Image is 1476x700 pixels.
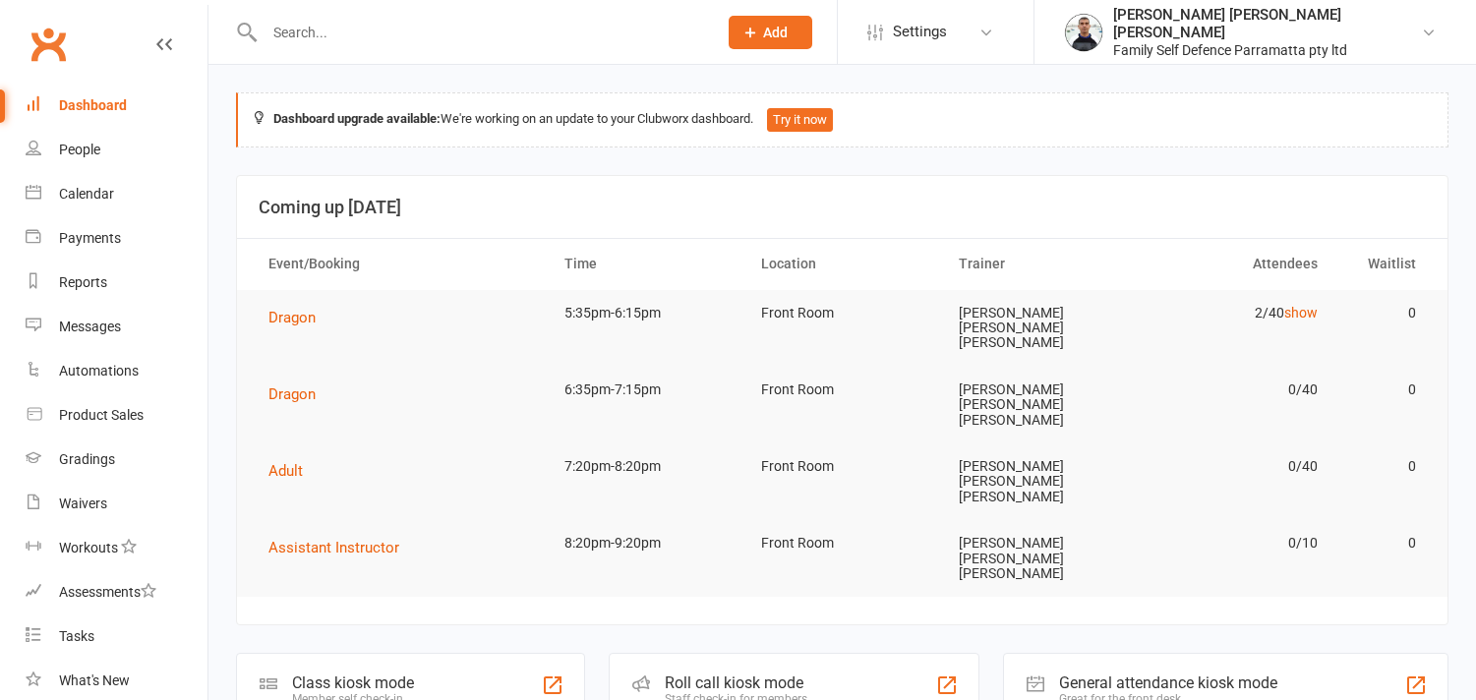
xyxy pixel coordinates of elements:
[273,111,441,126] strong: Dashboard upgrade available:
[1138,290,1335,336] td: 2/40
[743,520,941,566] td: Front Room
[743,367,941,413] td: Front Room
[1284,305,1318,321] a: show
[743,443,941,490] td: Front Room
[1335,367,1434,413] td: 0
[26,437,207,482] a: Gradings
[26,305,207,349] a: Messages
[268,309,316,326] span: Dragon
[59,628,94,644] div: Tasks
[941,239,1139,289] th: Trainer
[26,570,207,614] a: Assessments
[941,367,1139,443] td: [PERSON_NAME] [PERSON_NAME] [PERSON_NAME]
[893,10,947,54] span: Settings
[547,367,744,413] td: 6:35pm-7:15pm
[1138,367,1335,413] td: 0/40
[26,349,207,393] a: Automations
[259,19,703,46] input: Search...
[59,584,156,600] div: Assessments
[292,673,414,692] div: Class kiosk mode
[268,536,413,559] button: Assistant Instructor
[59,142,100,157] div: People
[1138,239,1335,289] th: Attendees
[26,393,207,437] a: Product Sales
[1335,443,1434,490] td: 0
[1113,6,1421,41] div: [PERSON_NAME] [PERSON_NAME] [PERSON_NAME]
[1113,41,1421,59] div: Family Self Defence Parramatta pty ltd
[268,539,399,556] span: Assistant Instructor
[59,672,130,688] div: What's New
[26,172,207,216] a: Calendar
[941,290,1139,367] td: [PERSON_NAME] [PERSON_NAME] [PERSON_NAME]
[1138,443,1335,490] td: 0/40
[59,186,114,202] div: Calendar
[1138,520,1335,566] td: 0/10
[59,274,107,290] div: Reports
[268,385,316,403] span: Dragon
[941,443,1139,520] td: [PERSON_NAME] [PERSON_NAME] [PERSON_NAME]
[1064,13,1103,52] img: thumb_image1668055740.png
[1335,290,1434,336] td: 0
[547,290,744,336] td: 5:35pm-6:15pm
[743,239,941,289] th: Location
[251,239,547,289] th: Event/Booking
[26,482,207,526] a: Waivers
[59,407,144,423] div: Product Sales
[941,520,1139,597] td: [PERSON_NAME] [PERSON_NAME] [PERSON_NAME]
[1335,239,1434,289] th: Waitlist
[665,673,807,692] div: Roll call kiosk mode
[59,496,107,511] div: Waivers
[59,230,121,246] div: Payments
[26,128,207,172] a: People
[59,319,121,334] div: Messages
[268,459,317,483] button: Adult
[743,290,941,336] td: Front Room
[236,92,1448,147] div: We're working on an update to your Clubworx dashboard.
[547,520,744,566] td: 8:20pm-9:20pm
[26,216,207,261] a: Payments
[59,540,118,555] div: Workouts
[268,462,303,480] span: Adult
[268,382,329,406] button: Dragon
[547,443,744,490] td: 7:20pm-8:20pm
[26,526,207,570] a: Workouts
[1059,673,1277,692] div: General attendance kiosk mode
[26,84,207,128] a: Dashboard
[59,363,139,379] div: Automations
[268,306,329,329] button: Dragon
[763,25,788,40] span: Add
[767,108,833,132] button: Try it now
[59,451,115,467] div: Gradings
[26,261,207,305] a: Reports
[24,20,73,69] a: Clubworx
[259,198,1426,217] h3: Coming up [DATE]
[547,239,744,289] th: Time
[1335,520,1434,566] td: 0
[59,97,127,113] div: Dashboard
[729,16,812,49] button: Add
[26,614,207,659] a: Tasks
